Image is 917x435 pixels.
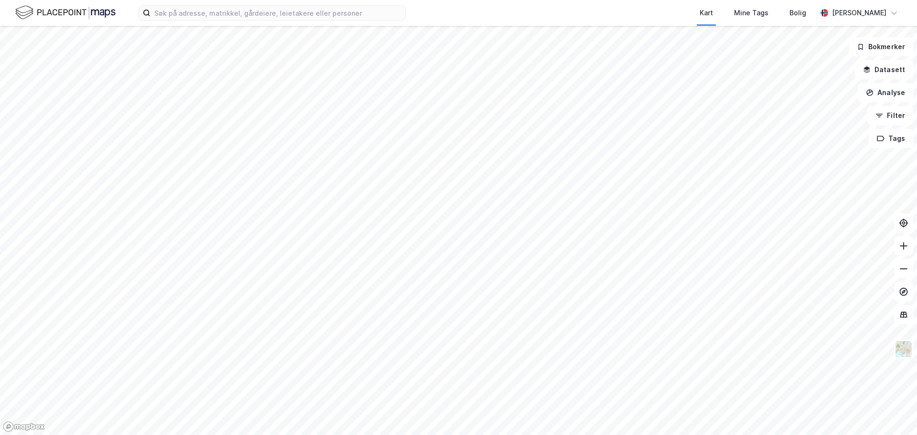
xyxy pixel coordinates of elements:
input: Søk på adresse, matrikkel, gårdeiere, leietakere eller personer [150,6,405,20]
div: Kart [700,7,713,19]
div: Mine Tags [734,7,768,19]
img: logo.f888ab2527a4732fd821a326f86c7f29.svg [15,4,116,21]
div: [PERSON_NAME] [832,7,886,19]
div: Bolig [789,7,806,19]
iframe: Chat Widget [869,389,917,435]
